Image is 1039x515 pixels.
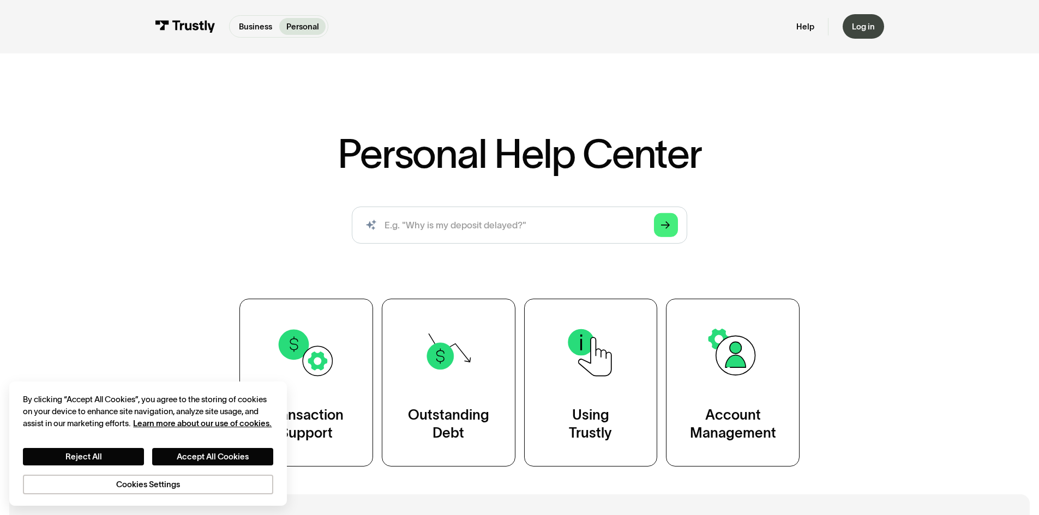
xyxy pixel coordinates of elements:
div: Account Management [690,406,776,443]
button: Reject All [23,448,144,465]
p: Business [239,21,272,33]
img: Trustly Logo [155,20,215,33]
div: Cookie banner [9,381,287,506]
button: Cookies Settings [23,475,273,494]
a: UsingTrustly [524,299,658,466]
a: Help [796,21,814,32]
div: Privacy [23,393,273,494]
input: search [352,207,687,244]
div: By clicking “Accept All Cookies”, you agree to the storing of cookies on your device to enhance s... [23,393,273,430]
a: Log in [843,14,884,39]
a: TransactionSupport [239,299,373,466]
a: More information about your privacy, opens in a new tab [133,419,272,428]
a: AccountManagement [666,299,800,466]
div: Using Trustly [569,406,612,443]
button: Accept All Cookies [152,448,273,465]
a: Business [232,18,279,35]
h1: Personal Help Center [338,134,701,174]
p: Personal [286,21,319,33]
a: OutstandingDebt [382,299,515,466]
a: Personal [279,18,326,35]
div: Log in [852,21,875,32]
div: Outstanding Debt [408,406,489,443]
form: Search [352,207,687,244]
div: Transaction Support [269,406,344,443]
